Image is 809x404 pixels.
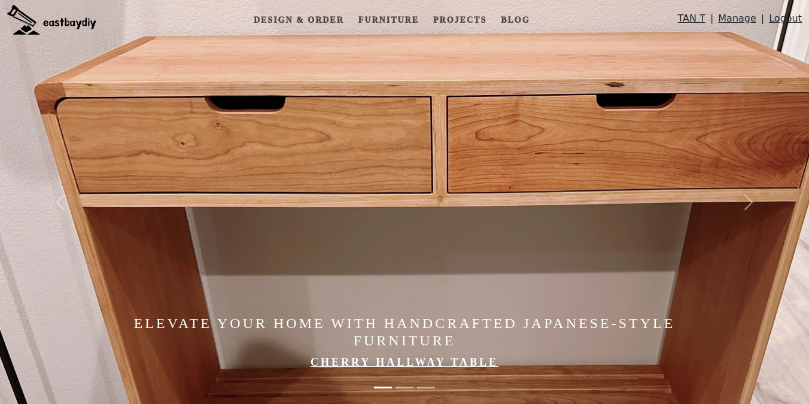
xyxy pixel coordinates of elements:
button: Made in the Bay Area [396,381,413,394]
a: Logout [769,11,802,31]
span: | [710,11,713,31]
a: Cherry Hallway Table [311,356,498,368]
a: Blog [496,9,534,31]
a: Projects [428,9,491,31]
h4: Elevate Your Home with Handcrafted Japanese-Style Furniture [121,315,688,350]
a: Manage [718,11,756,31]
a: Design & Order [249,9,349,31]
a: TAN T [678,11,705,31]
img: eastbaydiy [7,5,96,35]
button: Elevate Your Home with Handcrafted Japanese-Style Furniture [374,381,392,394]
span: | [761,11,764,31]
a: Furniture [354,9,424,31]
button: Japanese-Style Limited Edition [417,381,435,394]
